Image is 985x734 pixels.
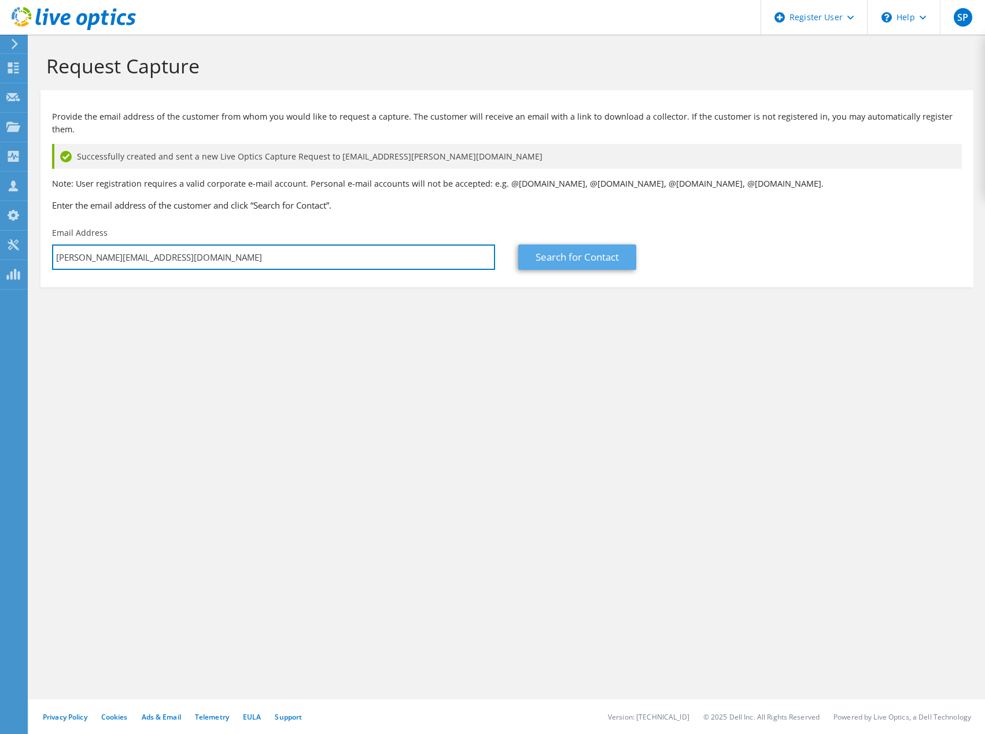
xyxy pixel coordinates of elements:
[954,8,972,27] span: SP
[275,712,302,722] a: Support
[195,712,229,722] a: Telemetry
[833,712,971,722] li: Powered by Live Optics, a Dell Technology
[46,54,962,78] h1: Request Capture
[881,12,892,23] svg: \n
[52,227,108,239] label: Email Address
[608,712,689,722] li: Version: [TECHNICAL_ID]
[52,177,962,190] p: Note: User registration requires a valid corporate e-mail account. Personal e-mail accounts will ...
[101,712,128,722] a: Cookies
[243,712,261,722] a: EULA
[142,712,181,722] a: Ads & Email
[43,712,87,722] a: Privacy Policy
[703,712,820,722] li: © 2025 Dell Inc. All Rights Reserved
[77,150,543,163] span: Successfully created and sent a new Live Optics Capture Request to [EMAIL_ADDRESS][PERSON_NAME][D...
[518,244,636,270] a: Search for Contact
[52,110,962,136] p: Provide the email address of the customer from whom you would like to request a capture. The cust...
[52,199,962,212] h3: Enter the email address of the customer and click “Search for Contact”.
